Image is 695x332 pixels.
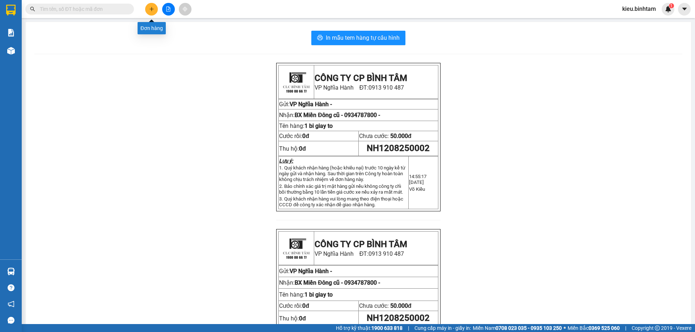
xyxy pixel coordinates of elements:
span: 0913 910 487 [368,250,404,257]
span: VP Nghĩa Hành ĐT: [315,84,404,91]
span: aim [182,7,188,12]
span: caret-down [681,6,688,12]
span: 0934787800 - [344,112,380,118]
span: BX Miền Đông cũ - [295,112,380,118]
button: printerIn mẫu tem hàng tự cấu hình [311,31,405,45]
img: logo [3,5,25,38]
strong: CÔNG TY CP BÌNH TÂM [315,73,407,83]
strong: CÔNG TY CP BÌNH TÂM [26,4,98,24]
span: Cước rồi: [279,302,309,309]
img: icon-new-feature [665,6,671,12]
button: aim [179,3,191,16]
img: warehouse-icon [7,268,15,275]
span: ⚪️ [564,327,566,329]
span: notification [8,301,14,307]
span: 2. Bảo chính xác giá trị mặt hàng gửi nếu không công ty chỉ bồi thường bằng 10 lần tiền giá cước ... [279,184,403,195]
span: Gửi: [3,42,13,48]
span: NH1208250002 [367,143,430,153]
span: Gửi: [279,268,332,275]
button: file-add [162,3,175,16]
span: Nhận: [279,279,380,286]
span: kieu.binhtam [616,4,662,13]
span: BX Miền Đông cũ - [295,279,380,286]
span: Chưa cước: [359,133,412,139]
span: Gửi: [279,101,290,108]
span: 1. Quý khách nhận hàng (hoặc khiếu nại) trước 10 ngày kể từ ngày gửi và nhận hàng. Sau thời gian ... [279,165,405,182]
span: NH1208250002 [367,313,430,323]
span: 0913 910 487 [368,84,404,91]
span: Võ Kiều [409,186,425,192]
span: Miền Nam [473,324,562,332]
span: Cung cấp máy in - giấy in: [414,324,471,332]
span: search [30,7,35,12]
strong: 0đ [299,145,306,152]
img: solution-icon [7,29,15,36]
span: file-add [166,7,171,12]
span: VP Nghĩa Hành ĐT: [315,250,404,257]
span: Nhận: [279,112,380,118]
span: VP Nghĩa Hành - [290,268,332,275]
span: copyright [655,325,660,331]
span: plus [149,7,154,12]
span: 14:55:17 [DATE] [409,174,426,185]
span: 1 [670,3,673,8]
span: 1 bi giay to [304,122,333,129]
span: | [625,324,626,332]
button: plus [145,3,158,16]
span: Tên hàng: [279,122,333,129]
strong: 0369 525 060 [589,325,620,331]
strong: 1900 633 818 [371,325,403,331]
span: Chưa cước: [359,302,412,309]
span: | [408,324,409,332]
span: 50.000đ [390,302,412,309]
span: 50.000đ [390,133,412,139]
span: 1 bi giay to [304,291,333,298]
img: warehouse-icon [7,47,15,55]
span: VP Nghĩa Hành - [290,101,332,108]
span: 0913 910 487 [26,25,104,39]
span: In mẫu tem hàng tự cấu hình [326,33,400,42]
span: Cước rồi: [279,133,309,139]
span: Thu hộ: [279,315,306,322]
span: printer [317,35,323,42]
button: caret-down [678,3,691,16]
span: Thu hộ: [279,145,306,152]
strong: Lưu ý: [279,158,293,164]
span: Nhận: [3,51,104,58]
strong: 0đ [299,315,306,322]
span: 0934787800 - [68,51,104,58]
span: 0đ [302,302,309,309]
sup: 1 [669,3,674,8]
span: 0đ [302,133,309,139]
span: 0934787800 - [344,279,380,286]
img: logo [280,66,312,98]
span: VP Nghĩa Hành ĐT: [26,25,104,39]
strong: CÔNG TY CP BÌNH TÂM [315,239,407,249]
img: logo [280,232,312,264]
input: Tìm tên, số ĐT hoặc mã đơn [40,5,125,13]
strong: 0708 023 035 - 0935 103 250 [496,325,562,331]
span: question-circle [8,284,14,291]
span: 3. Quý khách nhận hàng vui lòng mang theo điện thoại hoặc CCCD đề công ty xác nhận để giao nhận h... [279,196,403,207]
span: Tên hàng: [279,291,333,298]
span: VP Nghĩa Hành - [13,42,56,48]
span: BX Miền Đông cũ - [18,51,104,58]
img: logo-vxr [6,5,16,16]
span: Hỗ trợ kỹ thuật: [336,324,403,332]
span: message [8,317,14,324]
span: Miền Bắc [568,324,620,332]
